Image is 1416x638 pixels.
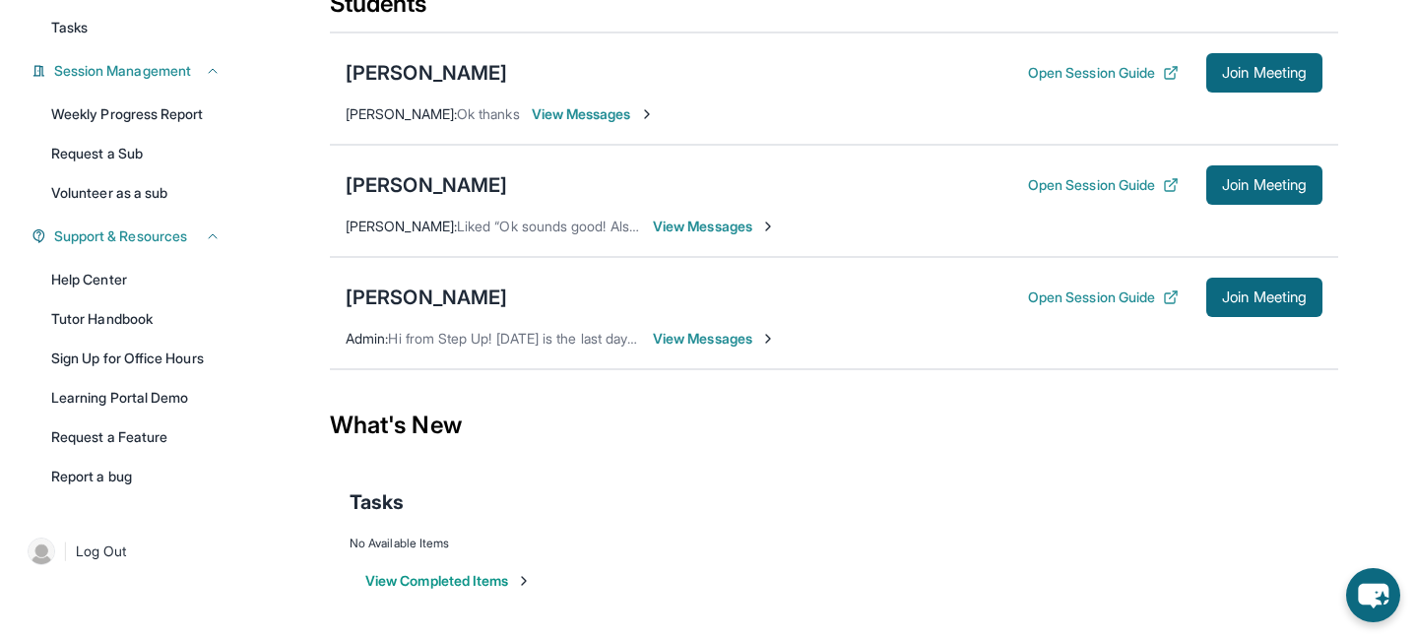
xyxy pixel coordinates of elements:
[54,226,187,246] span: Support & Resources
[346,218,457,234] span: [PERSON_NAME] :
[639,106,655,122] img: Chevron-Right
[39,341,232,376] a: Sign Up for Office Hours
[365,571,532,591] button: View Completed Items
[39,301,232,337] a: Tutor Handbook
[653,329,776,349] span: View Messages
[350,536,1319,551] div: No Available Items
[46,61,221,81] button: Session Management
[20,530,232,573] a: |Log Out
[1206,165,1322,205] button: Join Meeting
[39,262,232,297] a: Help Center
[63,540,68,563] span: |
[350,488,404,516] span: Tasks
[51,18,88,37] span: Tasks
[39,136,232,171] a: Request a Sub
[760,331,776,347] img: Chevron-Right
[1028,63,1179,83] button: Open Session Guide
[39,10,232,45] a: Tasks
[1206,278,1322,317] button: Join Meeting
[346,105,457,122] span: [PERSON_NAME] :
[39,175,232,211] a: Volunteer as a sub
[330,382,1338,469] div: What's New
[1346,568,1400,622] button: chat-button
[39,459,232,494] a: Report a bug
[457,105,520,122] span: Ok thanks
[653,217,776,236] span: View Messages
[1206,53,1322,93] button: Join Meeting
[39,419,232,455] a: Request a Feature
[76,542,127,561] span: Log Out
[1222,67,1307,79] span: Join Meeting
[346,171,507,199] div: [PERSON_NAME]
[346,284,507,311] div: [PERSON_NAME]
[28,538,55,565] img: user-img
[346,330,388,347] span: Admin :
[1028,175,1179,195] button: Open Session Guide
[39,96,232,132] a: Weekly Progress Report
[54,61,191,81] span: Session Management
[1222,179,1307,191] span: Join Meeting
[760,219,776,234] img: Chevron-Right
[457,218,984,234] span: Liked “Ok sounds good! Also, we will not be having a session [DATE] due to [DATE]!”
[39,380,232,415] a: Learning Portal Demo
[346,59,507,87] div: [PERSON_NAME]
[532,104,655,124] span: View Messages
[1028,287,1179,307] button: Open Session Guide
[46,226,221,246] button: Support & Resources
[1222,291,1307,303] span: Join Meeting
